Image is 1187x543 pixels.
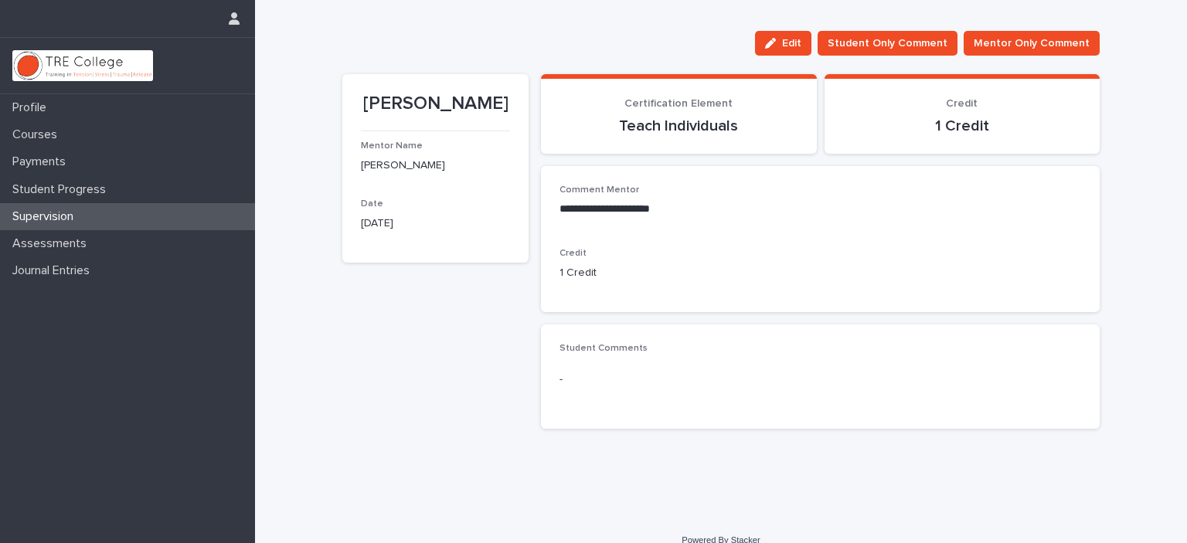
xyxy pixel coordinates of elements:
p: 1 Credit [559,265,1081,281]
span: Credit [559,249,587,258]
span: Student Comments [559,344,648,353]
p: Payments [6,154,78,169]
p: Profile [6,100,59,115]
img: L01RLPSrRaOWR30Oqb5K [12,50,153,81]
span: Mentor Name [361,141,423,151]
span: Comment Mentor [559,185,639,195]
p: Assessments [6,236,99,251]
button: Edit [755,31,811,56]
p: [PERSON_NAME] [361,93,510,115]
span: Student Only Comment [828,36,947,51]
p: Student Progress [6,182,118,197]
p: - [559,372,1081,388]
span: Mentor Only Comment [974,36,1090,51]
p: [PERSON_NAME] [361,158,510,174]
span: Credit [946,98,978,109]
p: 1 Credit [843,117,1082,135]
button: Student Only Comment [818,31,957,56]
span: Edit [782,38,801,49]
p: [DATE] [361,216,510,232]
span: Certification Element [624,98,733,109]
span: Date [361,199,383,209]
p: Courses [6,127,70,142]
p: Journal Entries [6,263,102,278]
p: Supervision [6,209,86,224]
button: Mentor Only Comment [964,31,1100,56]
p: Teach Individuals [559,117,798,135]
